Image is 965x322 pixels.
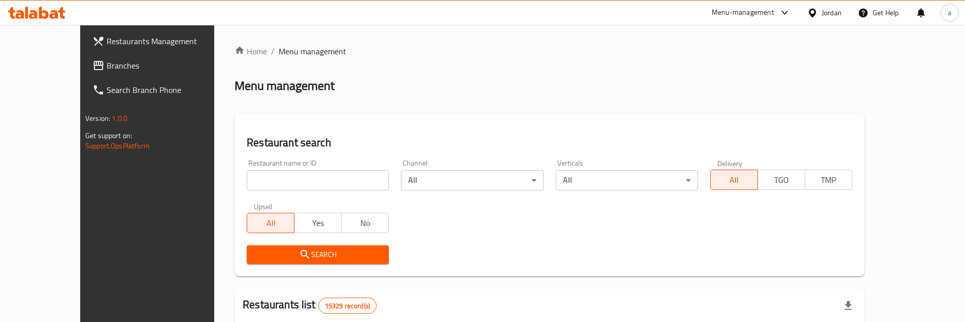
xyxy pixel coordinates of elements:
[805,170,852,190] button: TMP
[948,7,951,18] span: a
[84,78,241,102] a: Search Branch Phone
[112,112,127,125] span: 1.0.0
[279,45,346,57] span: Menu management
[85,129,132,142] span: Get support on:
[294,213,342,233] button: Yes
[836,294,860,318] div: Export file
[712,7,774,19] div: Menu-management
[235,45,864,57] nav: breadcrumb
[107,84,233,96] span: Search Branch Phone
[84,29,241,53] a: Restaurants Management
[346,216,385,231] span: No
[556,170,698,190] div: All
[85,112,110,125] span: Version:
[822,7,842,18] div: Jordan
[809,173,848,187] span: TMP
[341,213,389,233] button: No
[247,245,389,264] button: Search
[107,59,233,72] span: Branches
[254,203,273,210] label: Upsell
[84,53,241,78] a: Branches
[243,297,377,314] h2: Restaurants list
[298,216,338,231] span: Yes
[247,170,389,190] input: Search for restaurant name or ID..
[271,45,275,57] li: /
[247,135,852,150] h2: Restaurant search
[319,301,376,311] span: 15329 record(s)
[762,173,801,187] span: TGO
[401,170,543,190] div: All
[757,170,805,190] button: TGO
[235,45,267,57] a: Home
[235,78,335,94] h2: Menu management
[715,173,754,187] span: All
[255,248,381,261] span: Search
[85,139,150,152] a: Support.OpsPlatform
[107,35,233,47] span: Restaurants Management
[251,216,290,231] span: All
[247,213,294,233] button: All
[710,170,758,190] button: All
[318,298,377,314] div: Total records count
[717,159,743,167] label: Delivery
